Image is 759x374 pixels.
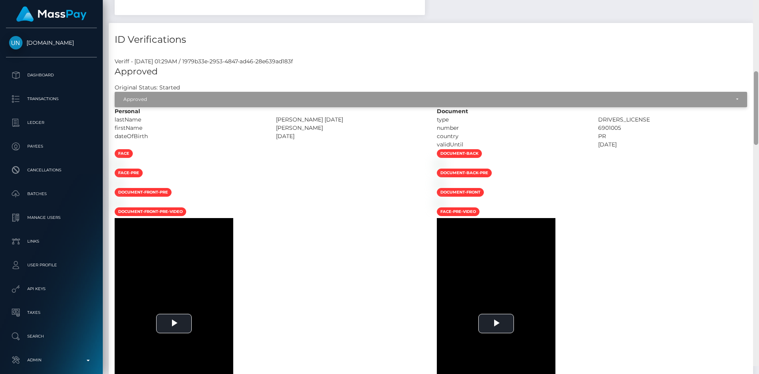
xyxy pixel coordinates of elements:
[592,124,753,132] div: 6901005
[270,132,431,140] div: [DATE]
[9,69,94,81] p: Dashboard
[437,188,484,197] span: document-front
[9,36,23,49] img: Unlockt.me
[9,188,94,200] p: Batches
[431,116,592,124] div: type
[9,140,94,152] p: Payees
[109,124,270,132] div: firstName
[6,232,97,251] a: Links
[6,184,97,204] a: Batches
[9,283,94,295] p: API Keys
[6,208,97,228] a: Manage Users
[6,65,97,85] a: Dashboard
[115,149,133,158] span: face
[9,164,94,176] p: Cancellations
[6,39,97,46] span: [DOMAIN_NAME]
[9,93,94,105] p: Transactions
[437,161,443,167] img: 85882d5c-c2b1-446a-b097-ff251586e1fc
[6,113,97,133] a: Ledger
[115,207,186,216] span: document-front-pre-video
[115,92,747,107] button: Approved
[592,140,753,149] div: [DATE]
[115,200,121,206] img: 377b4548-b8d0-4d8f-8aa4-a927d16aeff8
[9,235,94,247] p: Links
[437,207,480,216] span: face-pre-video
[115,188,172,197] span: document-front-pre
[6,303,97,323] a: Taxes
[115,84,180,91] h7: Original Status: Started
[270,116,431,124] div: [PERSON_NAME] [DATE]
[478,314,514,333] button: Play Video
[115,66,747,78] h5: Approved
[6,279,97,299] a: API Keys
[6,160,97,180] a: Cancellations
[9,117,94,129] p: Ledger
[431,140,592,149] div: validUntil
[592,132,753,140] div: PR
[123,96,730,103] div: Approved
[109,132,270,140] div: dateOfBirth
[115,169,143,177] span: face-pre
[6,255,97,275] a: User Profile
[9,354,94,366] p: Admin
[6,137,97,156] a: Payees
[437,149,482,158] span: document-back
[592,116,753,124] div: DRIVERS_LICENSE
[115,161,121,167] img: 9f0aa76c-5916-4805-aaad-4453a1945507
[6,327,97,346] a: Search
[437,200,443,206] img: c5c8f916-1c28-4a10-b6c1-69746a40a3af
[437,108,468,115] strong: Document
[437,180,443,187] img: b527745c-f28e-46fa-a497-6f6b60bf3087
[115,180,121,187] img: b9a3e358-c298-4bb9-af24-de9112befe73
[6,350,97,370] a: Admin
[16,6,87,22] img: MassPay Logo
[115,108,140,115] strong: Personal
[9,212,94,224] p: Manage Users
[431,124,592,132] div: number
[109,57,753,66] div: Veriff - [DATE] 01:29AM / 1979b33e-2953-4847-ad46-28e639ad183f
[9,330,94,342] p: Search
[9,307,94,319] p: Taxes
[9,259,94,271] p: User Profile
[431,132,592,140] div: country
[156,314,192,333] button: Play Video
[437,169,492,177] span: document-back-pre
[6,89,97,109] a: Transactions
[270,124,431,132] div: [PERSON_NAME]
[109,116,270,124] div: lastName
[115,33,747,47] h4: ID Verifications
